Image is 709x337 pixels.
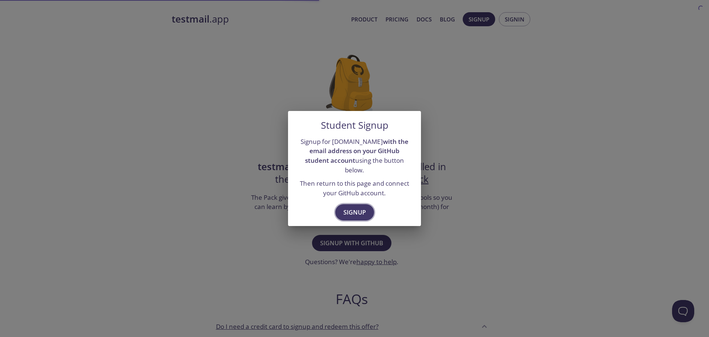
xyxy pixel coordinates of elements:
[297,179,412,198] p: Then return to this page and connect your GitHub account.
[335,204,374,220] button: Signup
[297,137,412,175] p: Signup for [DOMAIN_NAME] using the button below.
[305,137,408,165] strong: with the email address on your GitHub student account
[321,120,388,131] h5: Student Signup
[343,207,366,218] span: Signup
